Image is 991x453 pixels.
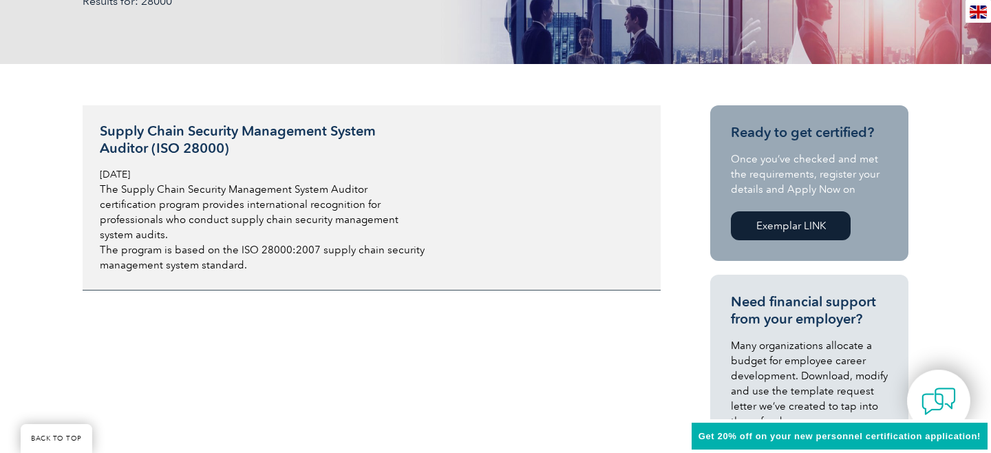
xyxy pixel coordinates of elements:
[731,151,888,197] p: Once you’ve checked and met the requirements, register your details and Apply Now on
[100,123,426,157] h3: Supply Chain Security Management System Auditor (ISO 28000)
[731,124,888,141] h3: Ready to get certified?
[83,105,661,291] a: Supply Chain Security Management System Auditor (ISO 28000) [DATE] The Supply Chain Security Mana...
[970,6,987,19] img: en
[731,293,888,328] h3: Need financial support from your employer?
[731,211,851,240] a: Exemplar LINK
[100,169,130,180] span: [DATE]
[21,424,92,453] a: BACK TO TOP
[699,431,981,441] span: Get 20% off on your new personnel certification application!
[100,242,426,273] p: The program is based on the ISO 28000:2007 supply chain security management system standard.
[100,182,426,242] p: The Supply Chain Security Management System Auditor certification program provides international ...
[731,338,888,429] p: Many organizations allocate a budget for employee career development. Download, modify and use th...
[921,384,956,419] img: contact-chat.png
